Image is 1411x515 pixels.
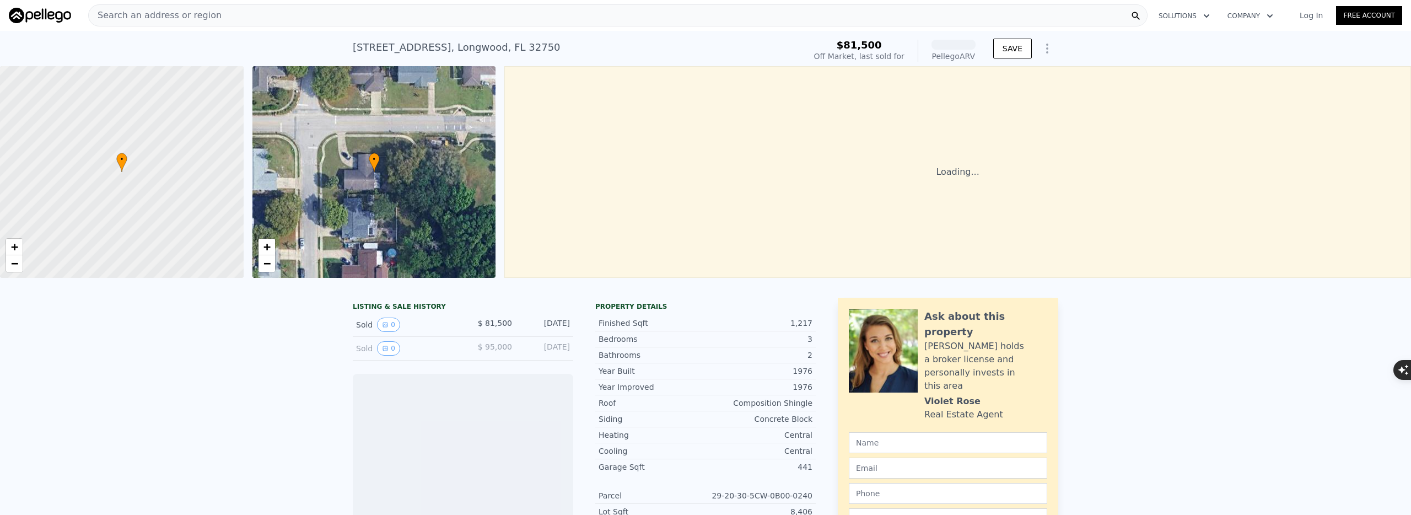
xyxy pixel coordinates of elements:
div: • [116,153,127,172]
button: Solutions [1150,6,1219,26]
input: Phone [849,483,1047,504]
div: Finished Sqft [599,318,705,329]
div: LISTING & SALE HISTORY [353,302,573,313]
div: Bathrooms [599,350,705,361]
div: Roof [599,398,705,409]
button: Company [1219,6,1282,26]
button: View historical data [377,341,400,356]
a: Zoom in [258,239,275,255]
button: SAVE [993,39,1032,58]
div: Cooling [599,446,705,457]
a: Zoom out [258,255,275,272]
span: − [263,256,270,270]
div: • [369,153,380,172]
div: Off Market, last sold for [814,51,904,62]
div: Sold [356,341,454,356]
span: + [11,240,18,254]
div: Central [705,430,812,441]
div: Parcel [599,490,705,501]
div: Central [705,446,812,457]
a: Free Account [1336,6,1402,25]
div: Sold [356,318,454,332]
a: Log In [1286,10,1336,21]
div: 1976 [705,382,812,393]
span: $ 81,500 [478,319,512,328]
div: [STREET_ADDRESS] , Longwood , FL 32750 [353,40,561,55]
div: [PERSON_NAME] holds a broker license and personally invests in this area [924,340,1047,393]
div: 2 [705,350,812,361]
div: Year Improved [599,382,705,393]
div: Real Estate Agent [924,408,1003,421]
div: 1,217 [705,318,812,329]
div: Year Built [599,366,705,377]
span: • [369,154,380,164]
button: Show Options [1036,37,1058,60]
span: $ 95,000 [478,342,512,351]
span: Search an address or region [89,9,222,22]
div: Heating [599,430,705,441]
span: + [263,240,270,254]
div: Ask about this property [924,309,1047,340]
input: Name [849,432,1047,453]
div: Bedrooms [599,334,705,345]
div: [DATE] [521,341,570,356]
div: Pellego ARV [931,51,976,62]
img: Pellego [9,8,71,23]
div: Garage Sqft [599,462,705,473]
input: Email [849,458,1047,479]
div: 29-20-30-5CW-0B00-0240 [705,490,812,501]
div: Composition Shingle [705,398,812,409]
span: $81,500 [837,39,882,51]
span: • [116,154,127,164]
div: 3 [705,334,812,345]
a: Zoom out [6,255,23,272]
div: Property details [595,302,816,311]
span: − [11,256,18,270]
div: Loading... [504,66,1411,278]
div: Concrete Block [705,414,812,425]
div: [DATE] [521,318,570,332]
div: 441 [705,462,812,473]
div: Siding [599,414,705,425]
div: Violet Rose [924,395,981,408]
div: 1976 [705,366,812,377]
button: View historical data [377,318,400,332]
a: Zoom in [6,239,23,255]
